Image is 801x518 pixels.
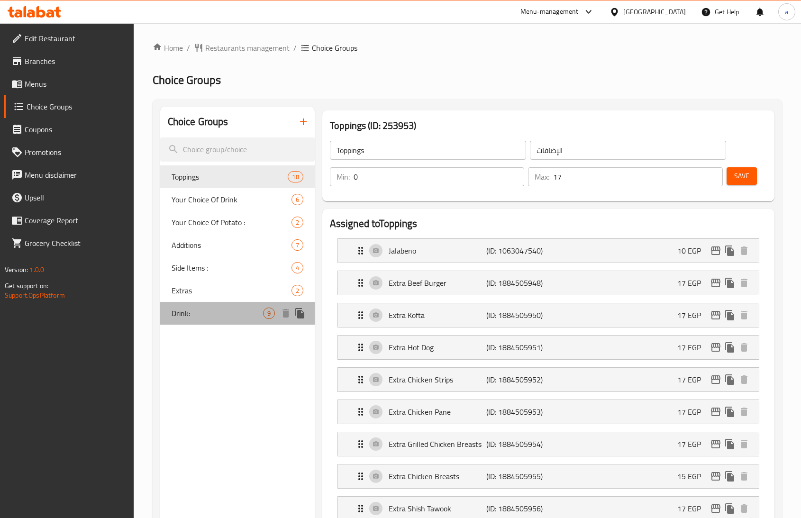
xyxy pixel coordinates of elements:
[723,405,737,419] button: duplicate
[160,302,315,325] div: Drink:9deleteduplicate
[264,309,274,318] span: 9
[4,27,134,50] a: Edit Restaurant
[172,217,291,228] span: Your Choice Of Potato :
[172,262,291,273] span: Side Items :
[4,209,134,232] a: Coverage Report
[29,264,44,276] span: 1.0.0
[25,124,126,135] span: Coupons
[25,33,126,44] span: Edit Restaurant
[535,171,549,182] p: Max:
[338,464,759,488] div: Expand
[187,42,190,54] li: /
[27,101,126,112] span: Choice Groups
[338,368,759,391] div: Expand
[737,340,751,354] button: delete
[4,73,134,95] a: Menus
[677,277,709,289] p: 17 EGP
[723,469,737,483] button: duplicate
[291,239,303,251] div: Choices
[5,264,28,276] span: Version:
[4,232,134,254] a: Grocery Checklist
[4,50,134,73] a: Branches
[153,42,183,54] a: Home
[709,437,723,451] button: edit
[709,405,723,419] button: edit
[25,78,126,90] span: Menus
[709,373,723,387] button: edit
[291,262,303,273] div: Choices
[4,118,134,141] a: Coupons
[389,374,486,385] p: Extra Chicken Strips
[172,285,291,296] span: Extras
[312,42,357,54] span: Choice Groups
[338,400,759,424] div: Expand
[486,471,551,482] p: (ID: 1884505955)
[172,194,291,205] span: Your Choice Of Drink
[486,406,551,418] p: (ID: 1884505953)
[677,406,709,418] p: 17 EGP
[486,342,551,353] p: (ID: 1884505951)
[172,171,288,182] span: Toppings
[330,364,767,396] li: Expand
[330,396,767,428] li: Expand
[5,289,65,301] a: Support.OpsPlatform
[153,69,221,91] span: Choice Groups
[293,42,297,54] li: /
[291,217,303,228] div: Choices
[292,264,303,273] span: 4
[160,234,315,256] div: Additions7
[737,501,751,516] button: delete
[723,276,737,290] button: duplicate
[785,7,788,17] span: a
[486,438,551,450] p: (ID: 1884505954)
[25,237,126,249] span: Grocery Checklist
[330,217,767,231] h2: Assigned to Toppings
[723,308,737,322] button: duplicate
[520,6,579,18] div: Menu-management
[737,244,751,258] button: delete
[330,331,767,364] li: Expand
[160,165,315,188] div: Toppings18
[723,437,737,451] button: duplicate
[330,118,767,133] h3: Toppings (ID: 253953)
[5,280,48,292] span: Get support on:
[709,308,723,322] button: edit
[205,42,290,54] span: Restaurants management
[25,55,126,67] span: Branches
[330,428,767,460] li: Expand
[25,215,126,226] span: Coverage Report
[389,503,486,514] p: Extra Shish Tawook
[291,194,303,205] div: Choices
[709,276,723,290] button: edit
[160,137,315,162] input: search
[737,308,751,322] button: delete
[338,271,759,295] div: Expand
[194,42,290,54] a: Restaurants management
[338,303,759,327] div: Expand
[737,276,751,290] button: delete
[160,211,315,234] div: Your Choice Of Potato :2
[389,245,486,256] p: Jalabeno
[709,469,723,483] button: edit
[4,186,134,209] a: Upsell
[160,188,315,211] div: Your Choice Of Drink6
[153,42,782,54] nav: breadcrumb
[288,171,303,182] div: Choices
[4,95,134,118] a: Choice Groups
[737,405,751,419] button: delete
[723,340,737,354] button: duplicate
[25,146,126,158] span: Promotions
[677,471,709,482] p: 15 EGP
[677,438,709,450] p: 17 EGP
[263,308,275,319] div: Choices
[330,299,767,331] li: Expand
[4,141,134,164] a: Promotions
[677,503,709,514] p: 17 EGP
[292,241,303,250] span: 7
[292,286,303,295] span: 2
[389,471,486,482] p: Extra Chicken Breasts
[723,501,737,516] button: duplicate
[737,373,751,387] button: delete
[337,171,350,182] p: Min:
[292,218,303,227] span: 2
